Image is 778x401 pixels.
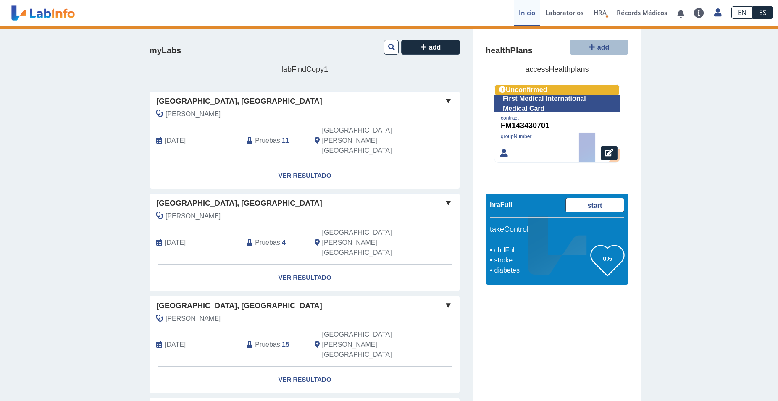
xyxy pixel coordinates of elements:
span: Perez Vega, Gladys [166,314,221,324]
span: [GEOGRAPHIC_DATA], [GEOGRAPHIC_DATA] [156,96,322,107]
span: [GEOGRAPHIC_DATA], [GEOGRAPHIC_DATA] [156,198,322,209]
button: add [401,40,460,55]
span: Leon Figueroa, Hector [166,109,221,119]
h4: healthPlans [486,46,533,56]
li: chdFull [492,245,591,255]
div: : [240,330,308,360]
h4: myLabs [150,46,181,56]
span: San Juan, PR [322,228,415,258]
span: 2025-06-19 [165,340,186,350]
div: : [240,126,308,156]
a: Ver Resultado [150,265,460,291]
span: Pruebas [255,136,280,146]
div: : [240,228,308,258]
button: add [570,40,628,55]
b: 11 [282,137,289,144]
span: labFindCopy1 [281,65,328,73]
span: 2025-09-12 [165,136,186,146]
span: Rivera Ortiz, Ferdinand [166,211,221,221]
span: Pruebas [255,340,280,350]
h3: 0% [591,253,624,264]
li: stroke [492,255,591,265]
span: HRA [594,8,607,17]
b: 4 [282,239,286,246]
span: 2025-08-11 [165,238,186,248]
a: Ver Resultado [150,367,460,393]
li: diabetes [492,265,591,275]
a: EN [731,6,753,19]
span: hraFull [490,201,512,208]
span: add [429,44,441,51]
a: Ver Resultado [150,162,460,189]
a: start [565,198,624,212]
span: San Juan, PR [322,126,415,156]
b: 15 [282,341,289,348]
a: ES [753,6,773,19]
h5: takeControl [490,225,624,234]
span: accessHealthplans [525,65,589,73]
span: Pruebas [255,238,280,248]
span: start [588,202,602,209]
span: San Juan, PR [322,330,415,360]
span: [GEOGRAPHIC_DATA], [GEOGRAPHIC_DATA] [156,300,322,312]
iframe: Help widget launcher [703,368,769,392]
span: add [597,44,609,51]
